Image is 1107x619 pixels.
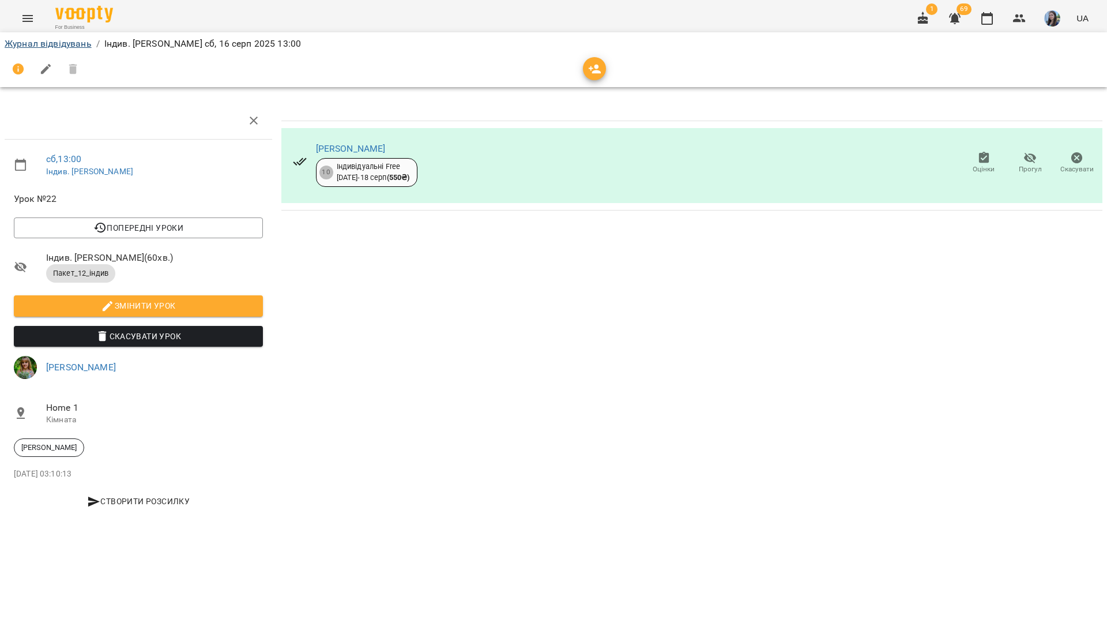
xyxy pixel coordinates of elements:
span: Прогул [1019,164,1042,174]
span: Пакет_12_індив [46,268,115,279]
a: [PERSON_NAME] [316,143,386,154]
button: Оцінки [961,147,1007,179]
button: Прогул [1007,147,1054,179]
span: Оцінки [973,164,995,174]
button: Menu [14,5,42,32]
span: Змінити урок [23,299,254,313]
p: Кімната [46,414,263,426]
span: For Business [55,24,113,31]
span: Індив. [PERSON_NAME] ( 60 хв. ) [46,251,263,265]
span: Попередні уроки [23,221,254,235]
img: Voopty Logo [55,6,113,22]
div: Індивідуальні Free [DATE] - 18 серп [337,162,410,183]
p: Індив. [PERSON_NAME] сб, 16 серп 2025 13:00 [104,37,301,51]
span: 1 [926,3,937,15]
span: Скасувати Урок [23,329,254,343]
a: Індив. [PERSON_NAME] [46,167,133,176]
a: сб , 13:00 [46,153,81,164]
span: 69 [957,3,972,15]
span: Home 1 [46,401,263,415]
div: 10 [319,166,333,179]
button: UA [1072,7,1093,29]
img: 59c30d6ad47fb7ab3e801569396a17c0.jpg [14,356,37,379]
button: Скасувати [1053,147,1100,179]
p: [DATE] 03:10:13 [14,468,263,480]
span: [PERSON_NAME] [14,442,84,453]
li: / [96,37,100,51]
button: Створити розсилку [14,491,263,512]
button: Скасувати Урок [14,326,263,347]
button: Попередні уроки [14,217,263,238]
div: [PERSON_NAME] [14,438,84,457]
a: Журнал відвідувань [5,38,92,49]
a: [PERSON_NAME] [46,362,116,373]
span: Створити розсилку [18,494,258,508]
img: b6e1badff8a581c3b3d1def27785cccf.jpg [1044,10,1060,27]
button: Змінити урок [14,295,263,316]
b: ( 550 ₴ ) [387,173,410,182]
span: Урок №22 [14,192,263,206]
span: Скасувати [1060,164,1094,174]
nav: breadcrumb [5,37,1102,51]
span: UA [1076,12,1089,24]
